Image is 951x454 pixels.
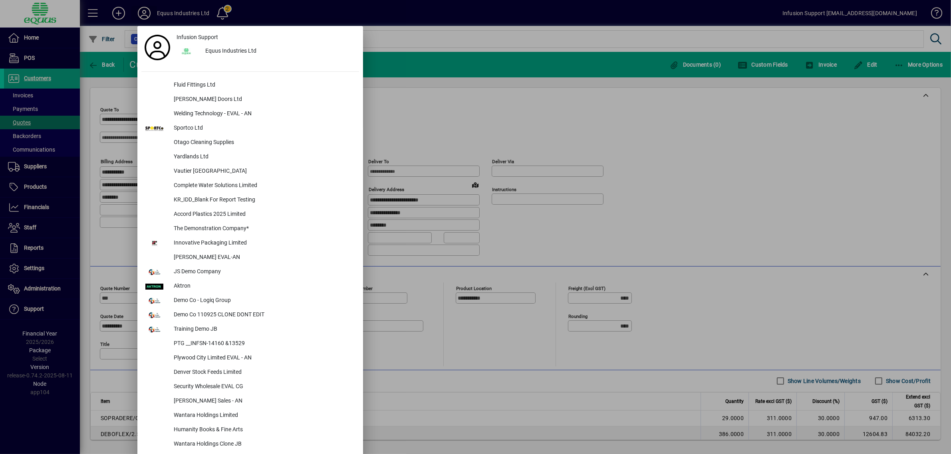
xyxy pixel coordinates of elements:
div: [PERSON_NAME] EVAL-AN [167,251,359,265]
button: Complete Water Solutions Limited [141,179,359,193]
button: KR_IDD_Blank For Report Testing [141,193,359,207]
div: [PERSON_NAME] Sales - AN [167,394,359,409]
button: The Demonstration Company* [141,222,359,236]
button: [PERSON_NAME] EVAL-AN [141,251,359,265]
div: Training Demo JB [167,322,359,337]
button: Humanity Books & Fine Arts [141,423,359,437]
button: Equus Industries Ltd [173,44,359,59]
button: Denver Stock Feeds Limited [141,365,359,380]
div: Demo Co 110925 CLONE DONT EDIT [167,308,359,322]
div: The Demonstration Company* [167,222,359,236]
button: Plywood City Limited EVAL - AN [141,351,359,365]
div: Security Wholesale EVAL CG [167,380,359,394]
button: Otago Cleaning Supplies [141,136,359,150]
button: Vautier [GEOGRAPHIC_DATA] [141,164,359,179]
div: Aktron [167,279,359,294]
a: Infusion Support [173,30,359,44]
div: Innovative Packaging Limited [167,236,359,251]
button: Training Demo JB [141,322,359,337]
div: Equus Industries Ltd [199,44,359,59]
div: Otago Cleaning Supplies [167,136,359,150]
div: Wantara Holdings Limited [167,409,359,423]
button: Wantara Holdings Limited [141,409,359,423]
div: Complete Water Solutions Limited [167,179,359,193]
div: Vautier [GEOGRAPHIC_DATA] [167,164,359,179]
button: Welding Technology - EVAL - AN [141,107,359,121]
div: Yardlands Ltd [167,150,359,164]
div: Fluid Fittings Ltd [167,78,359,93]
div: Demo Co - Logiq Group [167,294,359,308]
button: Yardlands Ltd [141,150,359,164]
div: Denver Stock Feeds Limited [167,365,359,380]
div: Sportco Ltd [167,121,359,136]
a: Profile [141,40,173,55]
button: Innovative Packaging Limited [141,236,359,251]
div: Welding Technology - EVAL - AN [167,107,359,121]
button: [PERSON_NAME] Doors Ltd [141,93,359,107]
button: Aktron [141,279,359,294]
button: JS Demo Company [141,265,359,279]
button: [PERSON_NAME] Sales - AN [141,394,359,409]
div: [PERSON_NAME] Doors Ltd [167,93,359,107]
button: Wantara Holdings Clone JB [141,437,359,452]
button: Fluid Fittings Ltd [141,78,359,93]
div: JS Demo Company [167,265,359,279]
button: Demo Co - Logiq Group [141,294,359,308]
div: Humanity Books & Fine Arts [167,423,359,437]
div: Accord Plastics 2025 Limited [167,207,359,222]
span: Infusion Support [177,33,218,41]
button: Sportco Ltd [141,121,359,136]
button: Accord Plastics 2025 Limited [141,207,359,222]
button: Security Wholesale EVAL CG [141,380,359,394]
button: PTG __INFSN-14160 &13529 [141,337,359,351]
div: Plywood City Limited EVAL - AN [167,351,359,365]
button: Demo Co 110925 CLONE DONT EDIT [141,308,359,322]
div: KR_IDD_Blank For Report Testing [167,193,359,207]
div: Wantara Holdings Clone JB [167,437,359,452]
div: PTG __INFSN-14160 &13529 [167,337,359,351]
